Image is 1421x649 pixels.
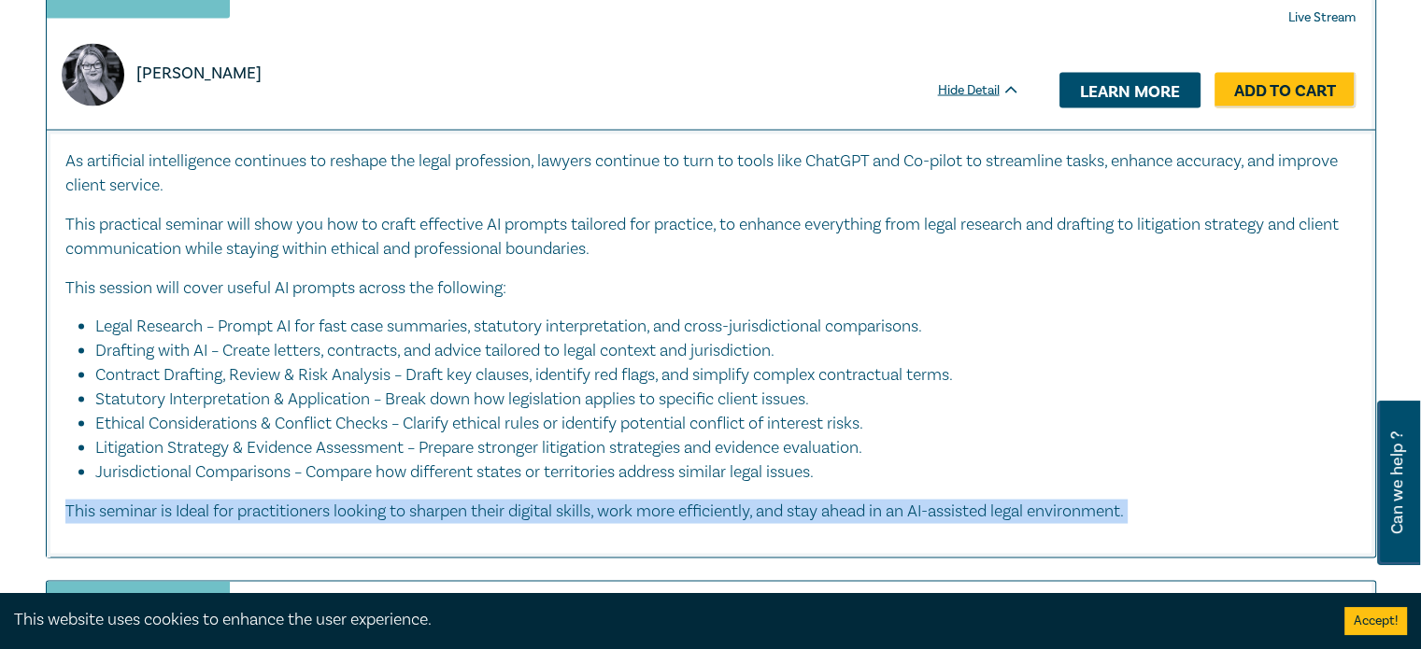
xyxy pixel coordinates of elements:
li: Litigation Strategy & Evidence Assessment – Prepare stronger litigation strategies and evidence e... [95,435,1338,459]
strong: Live Stream [1288,8,1356,25]
li: Statutory Interpretation & Application – Break down how legislation applies to specific client is... [95,387,1338,411]
button: Accept cookies [1344,607,1407,635]
li: Legal Research – Prompt AI for fast case summaries, statutory interpretation, and cross-jurisdict... [95,314,1338,338]
p: [PERSON_NAME] [136,61,262,85]
img: https://s3.ap-southeast-2.amazonaws.com/leo-cussen-store-production-content/Contacts/Natalie%20Wi... [62,43,124,106]
div: This website uses cookies to enhance the user experience. [14,608,1316,632]
li: Contract Drafting, Review & Risk Analysis – Draft key clauses, identify red flags, and simplify c... [95,362,1338,387]
p: This practical seminar will show you how to craft effective AI prompts tailored for practice, to ... [65,212,1357,261]
p: As artificial intelligence continues to reshape the legal profession, lawyers continue to turn to... [65,148,1357,197]
a: Learn more [1059,72,1201,107]
div: Hide Detail [938,80,1041,99]
li: Ethical Considerations & Conflict Checks – Clarify ethical rules or identify potential conflict o... [95,411,1338,435]
span: Can we help ? [1388,412,1406,554]
li: Drafting with AI – Create letters, contracts, and advice tailored to legal context and jurisdiction. [95,338,1338,362]
p: This seminar is Ideal for practitioners looking to sharpen their digital skills, work more effici... [65,499,1357,523]
p: This session will cover useful AI prompts across the following: [65,275,1357,300]
a: Add to Cart [1215,72,1356,107]
li: Jurisdictional Comparisons – Compare how different states or territories address similar legal is... [95,459,1357,484]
